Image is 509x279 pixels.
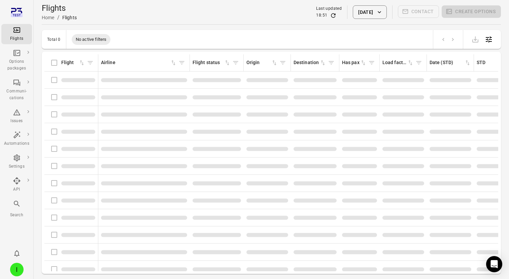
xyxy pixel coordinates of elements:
[1,47,32,74] a: Options packages
[316,12,327,19] div: 18:51
[439,35,457,44] nav: pagination navigation
[294,59,326,66] div: Sort by destination in ascending order
[101,59,177,66] div: Sort by airline in ascending order
[42,3,77,13] h1: Flights
[1,106,32,127] a: Issues
[10,263,24,276] div: I
[177,58,187,68] span: Filter by airline
[10,247,24,260] button: Notifications
[4,186,29,193] div: API
[353,5,386,19] button: [DATE]
[7,260,26,279] button: Iris
[62,14,77,21] div: Flights
[42,13,77,22] nav: Breadcrumbs
[382,59,414,66] div: Sort by load factor in ascending order
[330,12,337,19] button: Refresh data
[1,152,32,172] a: Settings
[4,58,29,72] div: Options packages
[246,59,278,66] div: Sort by origin in ascending order
[469,36,482,42] span: Please make a selection to export
[4,140,29,147] div: Automations
[4,88,29,102] div: Communi-cations
[61,59,85,66] div: Sort by flight in ascending order
[231,58,241,68] span: Filter by flight status
[193,59,231,66] div: Sort by flight status in ascending order
[477,59,508,66] div: Sort by STD in ascending order
[278,58,288,68] span: Filter by origin
[4,212,29,219] div: Search
[486,256,502,272] div: Open Intercom Messenger
[1,198,32,220] button: Search
[47,37,61,42] div: Total 0
[442,5,501,19] span: Please make a selection to create an option package
[1,175,32,195] a: API
[482,33,496,46] button: Open table configuration
[42,15,55,20] a: Home
[72,36,111,43] span: No active filters
[414,58,424,68] span: Filter by load factor
[4,118,29,124] div: Issues
[4,35,29,42] div: Flights
[4,163,29,170] div: Settings
[398,5,439,19] span: Please make a selection to create communications
[1,24,32,44] a: Flights
[85,58,95,68] span: Filter by flight
[342,59,367,66] div: Sort by has pax in ascending order
[430,59,471,66] div: Sort by date (STD) in ascending order
[326,58,336,68] span: Filter by destination
[1,77,32,104] a: Communi-cations
[367,58,377,68] span: Filter by has pax
[316,5,342,12] div: Last updated
[57,13,60,22] li: /
[1,129,32,149] a: Automations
